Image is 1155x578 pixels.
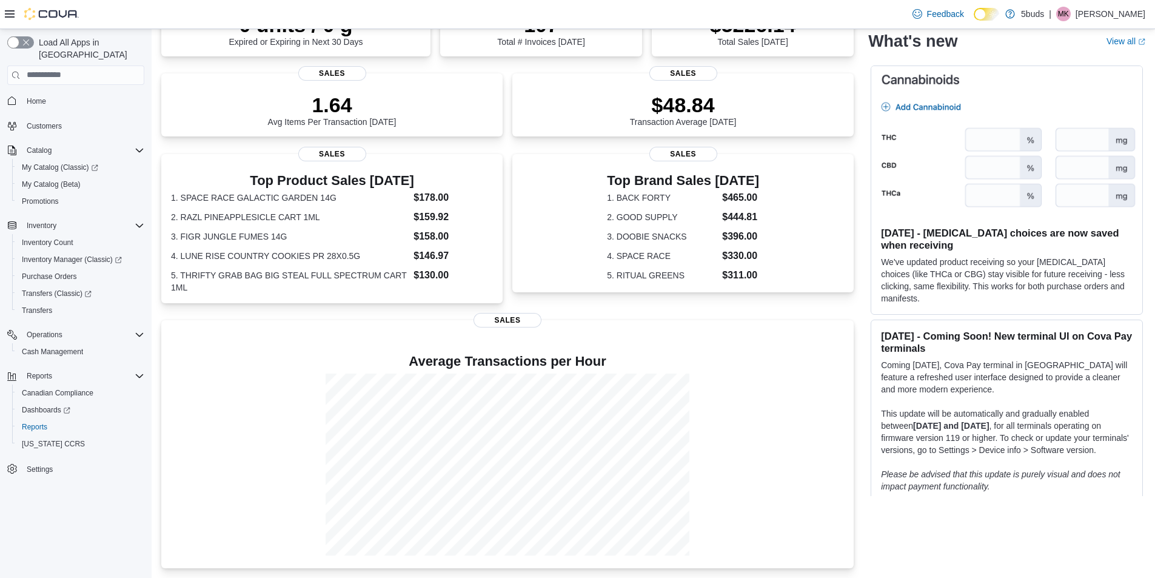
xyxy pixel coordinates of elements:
[17,177,144,192] span: My Catalog (Beta)
[2,92,149,110] button: Home
[607,173,759,188] h3: Top Brand Sales [DATE]
[17,386,98,400] a: Canadian Compliance
[22,439,85,449] span: [US_STATE] CCRS
[12,285,149,302] a: Transfers (Classic)
[22,328,144,342] span: Operations
[12,268,149,285] button: Purchase Orders
[1076,7,1145,21] p: [PERSON_NAME]
[12,193,149,210] button: Promotions
[22,369,57,383] button: Reports
[413,190,493,205] dd: $178.00
[974,8,999,21] input: Dark Mode
[413,249,493,263] dd: $146.97
[2,460,149,477] button: Settings
[171,269,409,294] dt: 5. THRIFTY GRAB BAG BIG STEAL FULL SPECTRUM CART 1ML
[7,87,144,509] nav: Complex example
[413,229,493,244] dd: $158.00
[722,190,759,205] dd: $465.00
[649,66,717,81] span: Sales
[1056,7,1071,21] div: Morgan Kinahan
[22,306,52,315] span: Transfers
[22,197,59,206] span: Promotions
[17,286,96,301] a: Transfers (Classic)
[2,217,149,234] button: Inventory
[34,36,144,61] span: Load All Apps in [GEOGRAPHIC_DATA]
[17,344,144,359] span: Cash Management
[298,66,366,81] span: Sales
[2,117,149,135] button: Customers
[22,462,58,477] a: Settings
[2,326,149,343] button: Operations
[881,469,1120,491] em: Please be advised that this update is purely visual and does not impact payment functionality.
[1106,36,1145,46] a: View allExternal link
[1021,7,1044,21] p: 5buds
[12,435,149,452] button: [US_STATE] CCRS
[22,118,144,133] span: Customers
[22,143,56,158] button: Catalog
[12,343,149,360] button: Cash Management
[171,230,409,243] dt: 3. FIGR JUNGLE FUMES 14G
[413,210,493,224] dd: $159.92
[22,94,51,109] a: Home
[881,330,1133,354] h3: [DATE] - Coming Soon! New terminal UI on Cova Pay terminals
[22,218,144,233] span: Inventory
[22,255,122,264] span: Inventory Manager (Classic)
[17,160,144,175] span: My Catalog (Classic)
[607,211,717,223] dt: 2. GOOD SUPPLY
[2,142,149,159] button: Catalog
[881,359,1133,395] p: Coming [DATE], Cova Pay terminal in [GEOGRAPHIC_DATA] will feature a refreshed user interface des...
[17,269,82,284] a: Purchase Orders
[607,192,717,204] dt: 1. BACK FORTY
[881,408,1133,456] p: This update will be automatically and gradually enabled between , for all terminals operating on ...
[12,234,149,251] button: Inventory Count
[17,269,144,284] span: Purchase Orders
[22,272,77,281] span: Purchase Orders
[17,420,52,434] a: Reports
[12,159,149,176] a: My Catalog (Classic)
[27,371,52,381] span: Reports
[722,210,759,224] dd: $444.81
[22,163,98,172] span: My Catalog (Classic)
[17,303,57,318] a: Transfers
[1049,7,1051,21] p: |
[17,194,144,209] span: Promotions
[229,13,363,47] div: Expired or Expiring in Next 30 Days
[12,251,149,268] a: Inventory Manager (Classic)
[27,146,52,155] span: Catalog
[17,420,144,434] span: Reports
[17,437,144,451] span: Washington CCRS
[722,249,759,263] dd: $330.00
[630,93,737,117] p: $48.84
[268,93,397,117] p: 1.64
[22,422,47,432] span: Reports
[27,121,62,131] span: Customers
[17,235,78,250] a: Inventory Count
[1058,7,1069,21] span: MK
[710,13,796,47] div: Total Sales [DATE]
[649,147,717,161] span: Sales
[12,418,149,435] button: Reports
[268,93,397,127] div: Avg Items Per Transaction [DATE]
[22,93,144,109] span: Home
[413,268,493,283] dd: $130.00
[17,386,144,400] span: Canadian Compliance
[22,218,61,233] button: Inventory
[12,385,149,402] button: Canadian Compliance
[17,303,144,318] span: Transfers
[17,252,127,267] a: Inventory Manager (Classic)
[22,180,81,189] span: My Catalog (Beta)
[24,8,79,20] img: Cova
[27,330,62,340] span: Operations
[607,230,717,243] dt: 3. DOOBIE SNACKS
[881,227,1133,251] h3: [DATE] - [MEDICAL_DATA] choices are now saved when receiving
[22,328,67,342] button: Operations
[171,192,409,204] dt: 1. SPACE RACE GALACTIC GARDEN 14G
[12,402,149,418] a: Dashboards
[17,344,88,359] a: Cash Management
[17,252,144,267] span: Inventory Manager (Classic)
[12,176,149,193] button: My Catalog (Beta)
[630,93,737,127] div: Transaction Average [DATE]
[171,211,409,223] dt: 2. RAZL PINEAPPLESICLE CART 1ML
[27,221,56,230] span: Inventory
